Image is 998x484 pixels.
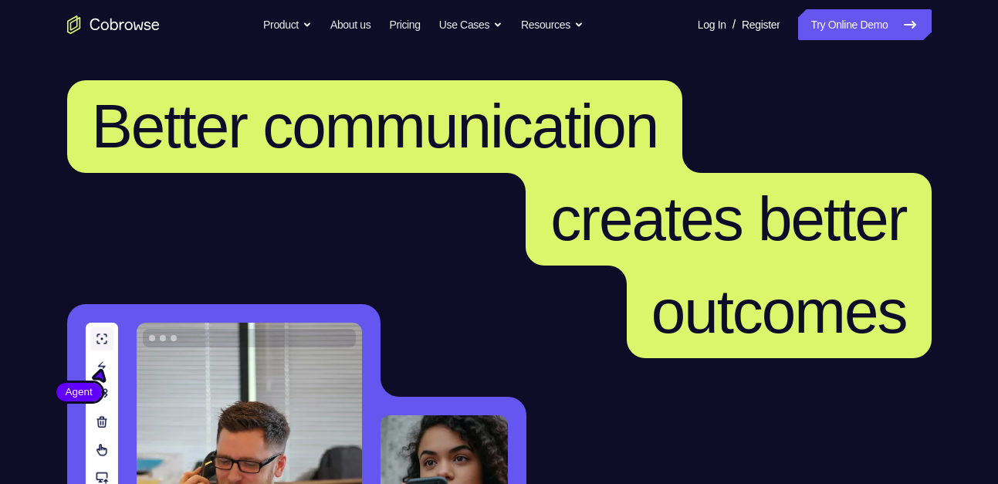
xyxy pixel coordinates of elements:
[798,9,931,40] a: Try Online Demo
[521,9,584,40] button: Resources
[550,184,906,253] span: creates better
[651,277,907,346] span: outcomes
[330,9,370,40] a: About us
[56,384,102,400] span: Agent
[698,9,726,40] a: Log In
[439,9,502,40] button: Use Cases
[389,9,420,40] a: Pricing
[742,9,780,40] a: Register
[67,15,160,34] a: Go to the home page
[732,15,736,34] span: /
[92,92,658,161] span: Better communication
[263,9,312,40] button: Product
